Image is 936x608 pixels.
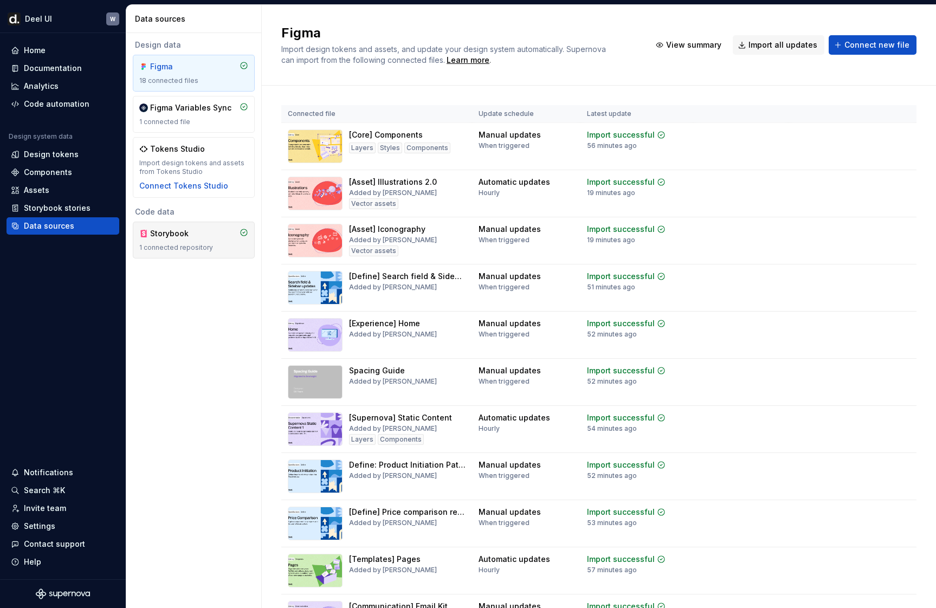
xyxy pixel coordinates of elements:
div: Import successful [587,554,655,565]
div: 54 minutes ago [587,424,637,433]
div: Analytics [24,81,59,92]
a: Design tokens [7,146,119,163]
div: When triggered [479,471,530,480]
div: Spacing Guide [349,365,405,376]
div: Assets [24,185,49,196]
div: When triggered [479,377,530,386]
div: Manual updates [479,365,541,376]
img: b918d911-6884-482e-9304-cbecc30deec6.png [8,12,21,25]
div: When triggered [479,330,530,339]
div: Data sources [135,14,257,24]
div: [Templates] Pages [349,554,421,565]
button: Help [7,553,119,571]
div: Tokens Studio [150,144,205,154]
div: Layers [349,434,376,445]
a: Learn more [447,55,489,66]
a: Figma Variables Sync1 connected file [133,96,255,133]
button: Notifications [7,464,119,481]
div: Define: Product Initiation Pattern [349,460,466,470]
div: [Asset] Iconography [349,224,425,235]
div: Import successful [587,412,655,423]
div: 19 minutes ago [587,189,635,197]
div: Layers [349,143,376,153]
div: Contact support [24,539,85,549]
div: [Define] Search field & Sidebar updates [349,271,466,282]
a: Invite team [7,500,119,517]
div: When triggered [479,141,530,150]
div: Components [378,434,424,445]
div: 52 minutes ago [587,330,637,339]
div: Figma [150,61,202,72]
div: Settings [24,521,55,532]
div: Import successful [587,460,655,470]
div: [Core] Components [349,130,423,140]
a: Components [7,164,119,181]
div: When triggered [479,283,530,292]
button: Connect Tokens Studio [139,180,228,191]
div: Manual updates [479,318,541,329]
div: Automatic updates [479,177,550,187]
div: 53 minutes ago [587,519,637,527]
div: Added by [PERSON_NAME] [349,330,437,339]
div: Automatic updates [479,412,550,423]
a: Code automation [7,95,119,113]
div: Automatic updates [479,554,550,565]
div: Help [24,557,41,567]
div: W [110,15,115,23]
h2: Figma [281,24,637,42]
div: Home [24,45,46,56]
div: When triggered [479,236,530,244]
div: 51 minutes ago [587,283,635,292]
div: Added by [PERSON_NAME] [349,471,437,480]
th: Connected file [281,105,472,123]
div: Hourly [479,189,500,197]
a: Documentation [7,60,119,77]
div: Code automation [24,99,89,109]
div: 19 minutes ago [587,236,635,244]
div: Import successful [587,318,655,329]
button: Contact support [7,535,119,553]
div: Invite team [24,503,66,514]
div: Added by [PERSON_NAME] [349,377,437,386]
div: Documentation [24,63,82,74]
div: Added by [PERSON_NAME] [349,189,437,197]
a: Analytics [7,77,119,95]
button: View summary [650,35,728,55]
div: Search ⌘K [24,485,65,496]
div: Import successful [587,224,655,235]
div: Added by [PERSON_NAME] [349,519,437,527]
a: Figma18 connected files [133,55,255,92]
a: Tokens StudioImport design tokens and assets from Tokens StudioConnect Tokens Studio [133,137,255,198]
div: Manual updates [479,507,541,518]
div: Hourly [479,566,500,574]
div: Code data [133,206,255,217]
a: Storybook stories [7,199,119,217]
div: Design data [133,40,255,50]
a: Assets [7,182,119,199]
div: 57 minutes ago [587,566,637,574]
div: Import successful [587,365,655,376]
span: Import all updates [748,40,817,50]
svg: Supernova Logo [36,588,90,599]
div: Import successful [587,507,655,518]
div: When triggered [479,519,530,527]
div: 52 minutes ago [587,471,637,480]
div: [Supernova] Static Content [349,412,452,423]
th: Latest update [580,105,693,123]
div: Styles [378,143,402,153]
div: Import successful [587,130,655,140]
div: Figma Variables Sync [150,102,231,113]
div: [Experience] Home [349,318,420,329]
div: Added by [PERSON_NAME] [349,236,437,244]
div: 56 minutes ago [587,141,637,150]
div: Components [24,167,72,178]
div: Vector assets [349,198,398,209]
div: Import design tokens and assets from Tokens Studio [139,159,248,176]
button: Search ⌘K [7,482,119,499]
a: Home [7,42,119,59]
button: Deel UIW [2,7,124,30]
div: Deel UI [25,14,52,24]
div: Storybook [150,228,202,239]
